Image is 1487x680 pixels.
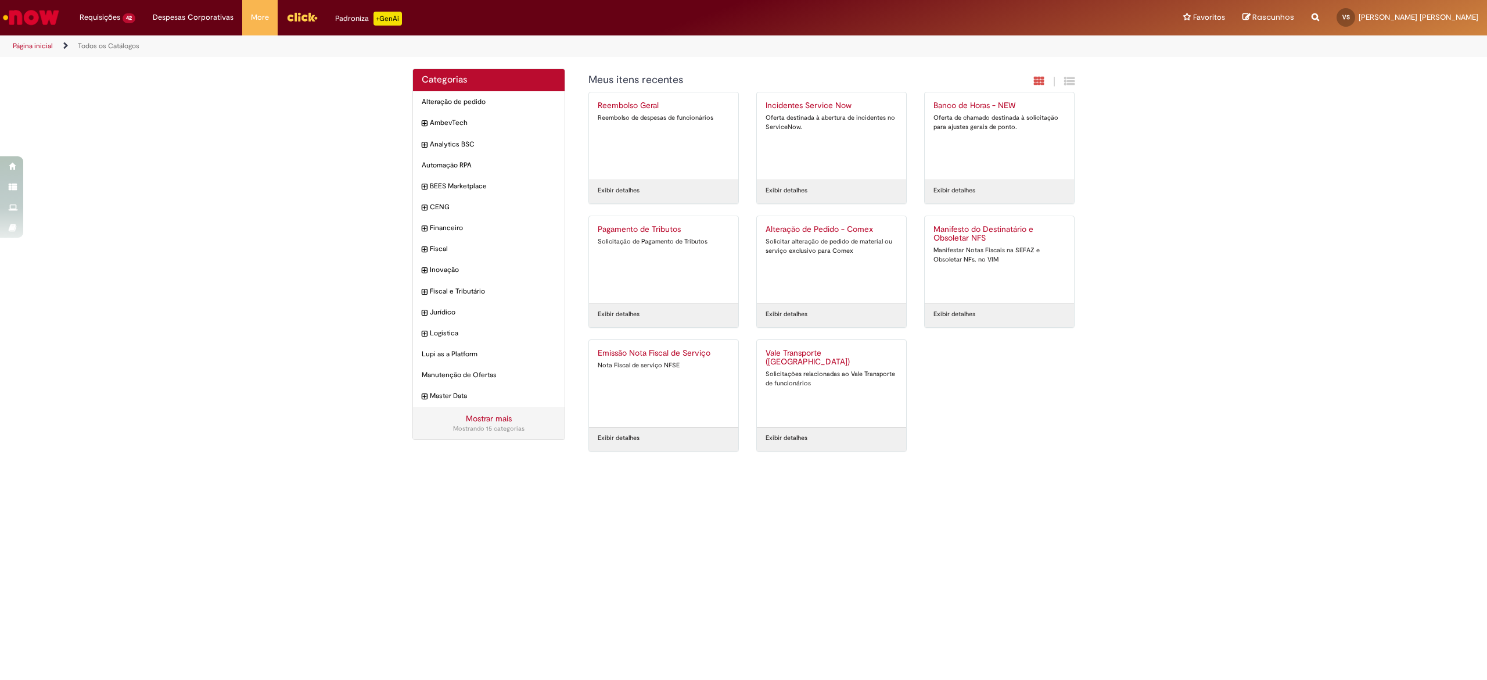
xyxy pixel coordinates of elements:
span: Rascunhos [1252,12,1294,23]
ul: Categorias [413,91,565,407]
h1: {"description":"","title":"Meus itens recentes"} Categoria [588,74,949,86]
h2: Manifesto do Destinatário e Obsoletar NFS [933,225,1065,244]
a: Exibir detalhes [598,310,640,319]
a: Emissão Nota Fiscal de Serviço Nota Fiscal de serviço NFSE [589,340,738,427]
a: Exibir detalhes [598,434,640,443]
div: expandir categoria Inovação Inovação [413,259,565,281]
a: Alteração de Pedido - Comex Solicitar alteração de pedido de material ou serviço exclusivo para C... [757,216,906,303]
span: AmbevTech [430,118,556,128]
div: Mostrando 15 categorias [422,424,556,434]
span: Logistica [430,328,556,338]
span: 42 [123,13,135,23]
a: Exibir detalhes [933,310,975,319]
h2: Vale Transporte (VT) [766,349,897,367]
span: Requisições [80,12,120,23]
span: Master Data [430,391,556,401]
span: Alteração de pedido [422,97,556,107]
span: CENG [430,202,556,212]
span: Favoritos [1193,12,1225,23]
span: Despesas Corporativas [153,12,234,23]
a: Manifesto do Destinatário e Obsoletar NFS Manifestar Notas Fiscais na SEFAZ e Obsoletar NFs. no VIM [925,216,1074,303]
a: Todos os Catálogos [78,41,139,51]
a: Vale Transporte ([GEOGRAPHIC_DATA]) Solicitações relacionadas ao Vale Transporte de funcionários [757,340,906,427]
a: Mostrar mais [466,413,512,424]
i: expandir categoria Jurídico [422,307,427,319]
img: click_logo_yellow_360x200.png [286,8,318,26]
div: Manutenção de Ofertas [413,364,565,386]
div: expandir categoria Financeiro Financeiro [413,217,565,239]
span: | [1053,75,1055,88]
i: expandir categoria BEES Marketplace [422,181,427,193]
i: Exibição de grade [1064,76,1075,87]
div: Reembolso de despesas de funcionários [598,113,730,123]
i: expandir categoria Financeiro [422,223,427,235]
a: Exibir detalhes [766,434,807,443]
span: Fiscal e Tributário [430,287,556,296]
img: ServiceNow [1,6,61,29]
div: expandir categoria Master Data Master Data [413,385,565,407]
div: Solicitações relacionadas ao Vale Transporte de funcionários [766,370,897,388]
h2: Emissão Nota Fiscal de Serviço [598,349,730,358]
span: Financeiro [430,223,556,233]
h2: Alteração de Pedido - Comex [766,225,897,234]
a: Exibir detalhes [766,310,807,319]
i: expandir categoria CENG [422,202,427,214]
div: Solicitar alteração de pedido de material ou serviço exclusivo para Comex [766,237,897,255]
a: Página inicial [13,41,53,51]
span: Manutenção de Ofertas [422,370,556,380]
div: expandir categoria AmbevTech AmbevTech [413,112,565,134]
div: Oferta destinada à abertura de incidentes no ServiceNow. [766,113,897,131]
div: expandir categoria Fiscal e Tributário Fiscal e Tributário [413,281,565,302]
h2: Categorias [422,75,556,85]
a: Exibir detalhes [766,186,807,195]
div: expandir categoria Logistica Logistica [413,323,565,344]
ul: Trilhas de página [9,35,983,57]
div: expandir categoria Analytics BSC Analytics BSC [413,134,565,155]
div: Solicitação de Pagamento de Tributos [598,237,730,246]
div: Padroniza [335,12,402,26]
h2: Pagamento de Tributos [598,225,730,234]
div: Automação RPA [413,155,565,176]
div: Manifestar Notas Fiscais na SEFAZ e Obsoletar NFs. no VIM [933,246,1065,264]
h2: Banco de Horas - NEW [933,101,1065,110]
a: Rascunhos [1242,12,1294,23]
span: Jurídico [430,307,556,317]
h2: Reembolso Geral [598,101,730,110]
a: Pagamento de Tributos Solicitação de Pagamento de Tributos [589,216,738,303]
span: [PERSON_NAME] [PERSON_NAME] [1359,12,1478,22]
div: Nota Fiscal de serviço NFSE [598,361,730,370]
i: expandir categoria Master Data [422,391,427,403]
i: expandir categoria Logistica [422,328,427,340]
i: expandir categoria Analytics BSC [422,139,427,151]
div: Alteração de pedido [413,91,565,113]
span: Fiscal [430,244,556,254]
a: Banco de Horas - NEW Oferta de chamado destinada à solicitação para ajustes gerais de ponto. [925,92,1074,180]
i: expandir categoria Fiscal e Tributário [422,287,427,298]
a: Reembolso Geral Reembolso de despesas de funcionários [589,92,738,180]
a: Exibir detalhes [933,186,975,195]
p: +GenAi [373,12,402,26]
h2: Incidentes Service Now [766,101,897,110]
i: expandir categoria Fiscal [422,244,427,256]
i: expandir categoria Inovação [422,265,427,277]
div: expandir categoria CENG CENG [413,196,565,218]
div: expandir categoria Fiscal Fiscal [413,238,565,260]
i: expandir categoria AmbevTech [422,118,427,130]
span: More [251,12,269,23]
i: Exibição em cartão [1034,76,1044,87]
a: Incidentes Service Now Oferta destinada à abertura de incidentes no ServiceNow. [757,92,906,180]
span: BEES Marketplace [430,181,556,191]
span: VS [1342,13,1350,21]
span: Analytics BSC [430,139,556,149]
div: expandir categoria BEES Marketplace BEES Marketplace [413,176,565,197]
div: Oferta de chamado destinada à solicitação para ajustes gerais de ponto. [933,113,1065,131]
a: Exibir detalhes [598,186,640,195]
div: Lupi as a Platform [413,343,565,365]
span: Lupi as a Platform [422,349,556,359]
span: Inovação [430,265,556,275]
span: Automação RPA [422,160,556,170]
div: expandir categoria Jurídico Jurídico [413,302,565,323]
